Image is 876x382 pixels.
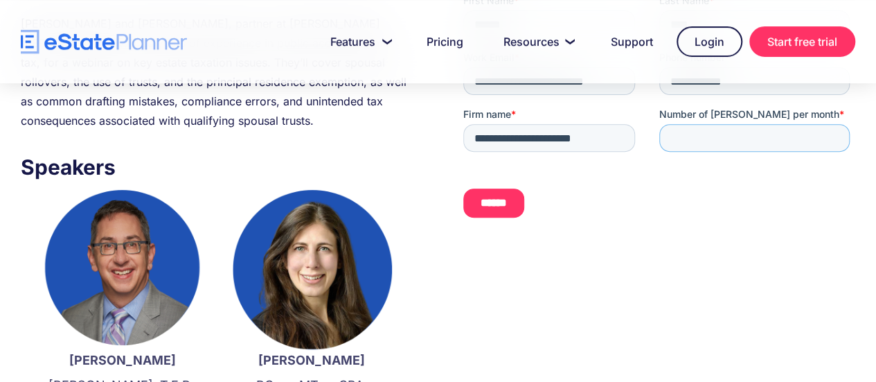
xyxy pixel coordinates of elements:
[410,28,480,55] a: Pricing
[594,28,670,55] a: Support
[314,28,403,55] a: Features
[21,30,187,54] a: home
[21,151,413,183] h3: Speakers
[749,26,855,57] a: Start free trial
[487,28,587,55] a: Resources
[677,26,742,57] a: Login
[258,353,365,367] strong: [PERSON_NAME]
[69,353,176,367] strong: [PERSON_NAME]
